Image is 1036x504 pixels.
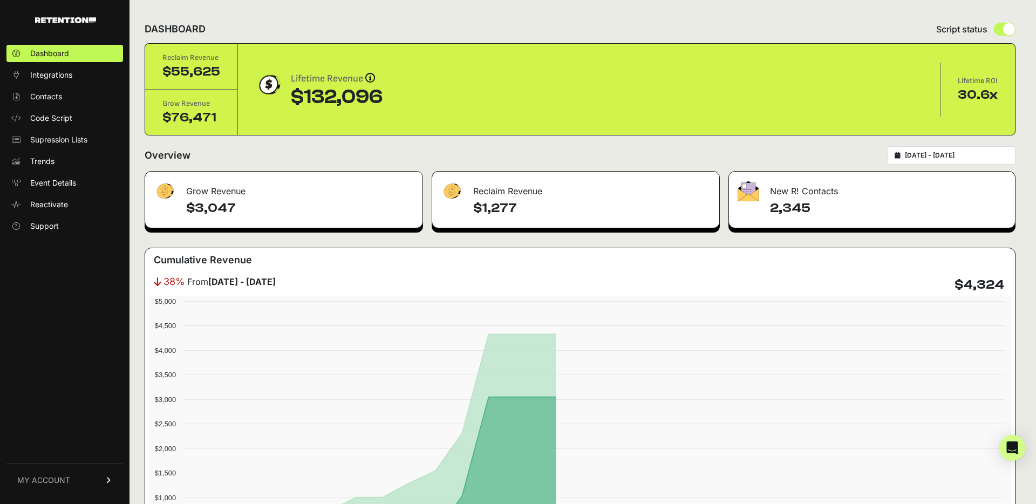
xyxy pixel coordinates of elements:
a: Contacts [6,88,123,105]
img: Retention.com [35,17,96,23]
img: fa-dollar-13500eef13a19c4ab2b9ed9ad552e47b0d9fc28b02b83b90ba0e00f96d6372e9.png [441,181,462,202]
text: $3,000 [155,396,176,404]
text: $2,000 [155,445,176,453]
h4: 2,345 [770,200,1006,217]
span: Supression Lists [30,134,87,145]
span: Code Script [30,113,72,124]
a: Support [6,217,123,235]
div: Lifetime ROI [958,76,998,86]
a: Dashboard [6,45,123,62]
a: Integrations [6,66,123,84]
span: Integrations [30,70,72,80]
text: $2,500 [155,420,176,428]
text: $5,000 [155,297,176,305]
h4: $4,324 [955,276,1004,294]
span: Script status [936,23,987,36]
span: MY ACCOUNT [17,475,70,486]
div: $76,471 [162,109,220,126]
h3: Cumulative Revenue [154,253,252,268]
span: Reactivate [30,199,68,210]
span: Contacts [30,91,62,102]
text: $1,000 [155,494,176,502]
div: 30.6x [958,86,998,104]
strong: [DATE] - [DATE] [208,276,276,287]
text: $4,000 [155,346,176,355]
text: $4,500 [155,322,176,330]
div: $132,096 [291,86,383,108]
div: Open Intercom Messenger [999,435,1025,461]
div: Grow Revenue [145,172,422,204]
text: $1,500 [155,469,176,477]
div: Reclaim Revenue [162,52,220,63]
span: Support [30,221,59,231]
a: Trends [6,153,123,170]
img: dollar-coin-05c43ed7efb7bc0c12610022525b4bbbb207c7efeef5aecc26f025e68dcafac9.png [255,71,282,98]
img: fa-dollar-13500eef13a19c4ab2b9ed9ad552e47b0d9fc28b02b83b90ba0e00f96d6372e9.png [154,181,175,202]
img: fa-envelope-19ae18322b30453b285274b1b8af3d052b27d846a4fbe8435d1a52b978f639a2.png [738,181,759,201]
h2: DASHBOARD [145,22,206,37]
a: Event Details [6,174,123,192]
div: $55,625 [162,63,220,80]
a: Reactivate [6,196,123,213]
text: $3,500 [155,371,176,379]
div: Reclaim Revenue [432,172,719,204]
h4: $3,047 [186,200,414,217]
a: Code Script [6,110,123,127]
div: Grow Revenue [162,98,220,109]
div: Lifetime Revenue [291,71,383,86]
span: Dashboard [30,48,69,59]
span: Event Details [30,178,76,188]
h2: Overview [145,148,190,163]
a: MY ACCOUNT [6,464,123,496]
span: From [187,275,276,288]
a: Supression Lists [6,131,123,148]
div: New R! Contacts [729,172,1015,204]
span: 38% [163,274,185,289]
h4: $1,277 [473,200,711,217]
span: Trends [30,156,54,167]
